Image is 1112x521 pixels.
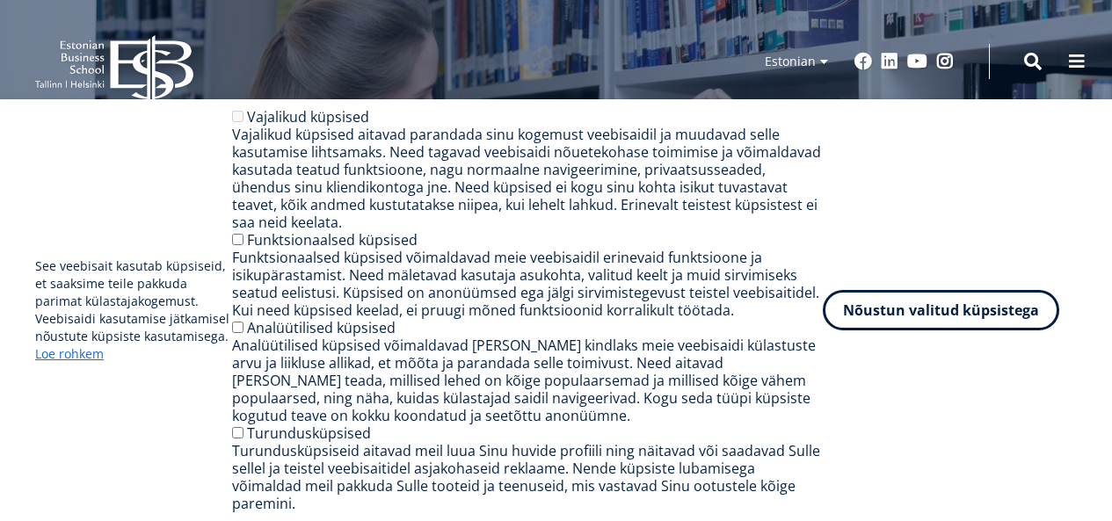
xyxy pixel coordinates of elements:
button: Nõustun valitud küpsistega [823,290,1059,330]
a: Loe rohkem [35,345,104,363]
div: Vajalikud küpsised aitavad parandada sinu kogemust veebisaidil ja muudavad selle kasutamise lihts... [232,126,824,231]
label: Turundusküpsised [247,423,371,443]
div: Analüütilised küpsised võimaldavad [PERSON_NAME] kindlaks meie veebisaidi külastuste arvu ja liik... [232,336,824,424]
a: Youtube [907,53,927,70]
label: Funktsionaalsed küpsised [247,230,418,250]
div: Turundusküpsiseid aitavad meil luua Sinu huvide profiili ning näitavad või saadavad Sulle sellel ... [232,442,824,512]
label: Vajalikud küpsised [247,107,369,127]
p: See veebisait kasutab küpsiseid, et saaksime teile pakkuda parimat külastajakogemust. Veebisaidi ... [35,257,232,363]
a: Facebook [854,53,872,70]
div: Funktsionaalsed küpsised võimaldavad meie veebisaidil erinevaid funktsioone ja isikupärastamist. ... [232,249,824,319]
a: Instagram [936,53,954,70]
a: Linkedin [881,53,898,70]
label: Analüütilised küpsised [247,318,396,337]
